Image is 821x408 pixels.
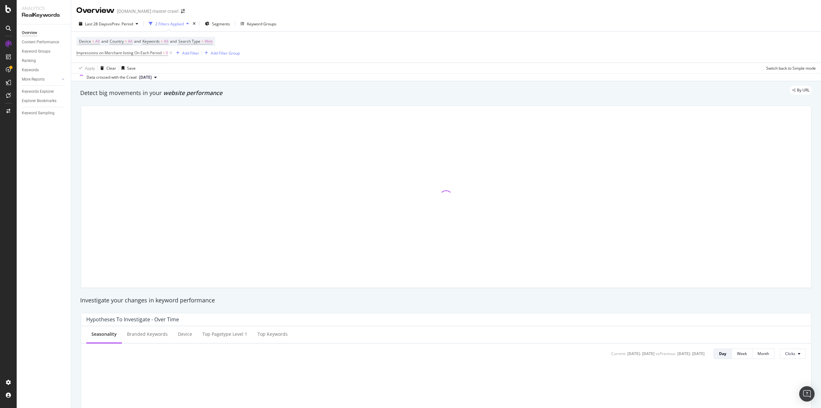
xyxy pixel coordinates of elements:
button: Segments [202,19,233,29]
span: vs Prev. Period [108,21,133,27]
div: Week [737,351,747,356]
div: Current: [611,351,626,356]
button: Month [752,349,774,359]
div: arrow-right-arrow-left [181,9,185,13]
button: Clicks [780,349,806,359]
a: Keyword Sampling [22,110,66,117]
button: [DATE] [137,74,159,81]
a: Keywords Explorer [22,88,66,95]
div: Clear [106,65,116,71]
div: Investigate your changes in keyword performance [80,296,812,305]
span: Impressions on Merchant listing On Each Period [76,50,162,56]
div: legacy label [790,86,812,95]
span: All [164,37,168,46]
button: Clear [98,63,116,73]
span: Segments [212,21,230,27]
div: 2 Filters Applied [155,21,184,27]
span: All [95,37,100,46]
div: Device [178,331,192,337]
a: Overview [22,30,66,36]
span: and [134,39,141,44]
span: By URL [797,88,809,92]
button: Keyword Groups [238,19,279,29]
div: Keyword Groups [22,48,50,55]
a: Keywords [22,67,66,74]
div: More Reports [22,76,45,83]
button: Add Filter [174,49,199,57]
div: Save [127,65,136,71]
div: Explorer Bookmarks [22,98,56,104]
button: Day [714,349,732,359]
span: Web [205,37,213,46]
div: Day [719,351,726,356]
div: Top pagetype Level 1 [202,331,247,337]
div: RealKeywords [22,12,66,19]
div: vs Previous : [656,351,676,356]
span: > [163,50,165,56]
div: [DATE] - [DATE] [677,351,705,356]
button: 2 Filters Applied [146,19,191,29]
div: Branded Keywords [127,331,168,337]
div: Analytics [22,5,66,12]
button: Last 28 DaysvsPrev. Period [76,19,141,29]
span: Search Type [178,39,200,44]
div: Overview [22,30,37,36]
button: Week [732,349,752,359]
div: Keyword Groups [247,21,276,27]
button: Add Filter Group [202,49,240,57]
div: Switch back to Simple mode [766,65,816,71]
div: Keywords Explorer [22,88,54,95]
span: 0 [166,48,168,57]
span: Clicks [785,351,795,356]
span: All [128,37,132,46]
a: Explorer Bookmarks [22,98,66,104]
div: Open Intercom Messenger [799,386,815,402]
span: = [201,39,204,44]
div: Data crossed with the Crawl [87,74,137,80]
span: Keywords [142,39,160,44]
div: Ranking [22,57,36,64]
div: times [191,21,197,27]
div: Hypotheses to Investigate - Over Time [86,316,179,323]
span: Country [110,39,124,44]
button: Switch back to Simple mode [764,63,816,73]
div: Add Filter Group [211,50,240,56]
div: Keyword Sampling [22,110,55,117]
div: [DOMAIN_NAME] master crawl [117,8,178,14]
div: Overview [76,5,114,16]
div: Seasonality [91,331,117,337]
span: Last 28 Days [85,21,108,27]
div: Month [758,351,769,356]
span: = [161,39,163,44]
span: 2025 Sep. 8th [139,74,152,80]
span: = [92,39,94,44]
div: Add Filter [182,50,199,56]
button: Apply [76,63,95,73]
button: Save [119,63,136,73]
span: Device [79,39,91,44]
div: [DATE] - [DATE] [627,351,655,356]
div: Top Keywords [258,331,288,337]
a: Content Performance [22,39,66,46]
div: Keywords [22,67,39,74]
div: Apply [85,65,95,71]
span: and [101,39,108,44]
div: Content Performance [22,39,59,46]
a: Ranking [22,57,66,64]
a: Keyword Groups [22,48,66,55]
span: and [170,39,177,44]
a: More Reports [22,76,60,83]
span: = [125,39,127,44]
